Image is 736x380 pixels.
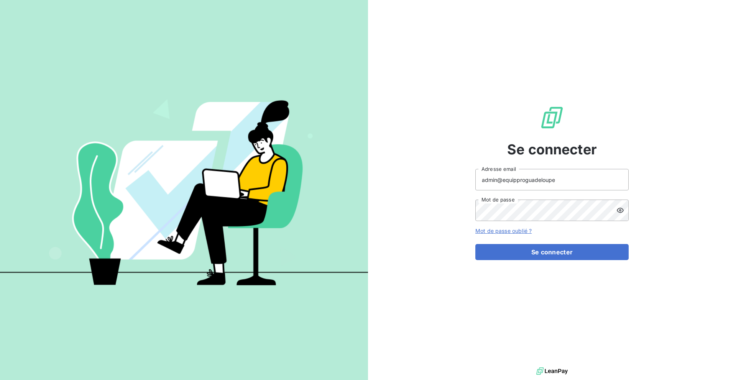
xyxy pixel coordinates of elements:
[475,244,629,260] button: Se connecter
[507,139,597,160] span: Se connecter
[536,365,568,377] img: logo
[475,169,629,190] input: placeholder
[540,105,564,130] img: Logo LeanPay
[475,228,532,234] a: Mot de passe oublié ?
